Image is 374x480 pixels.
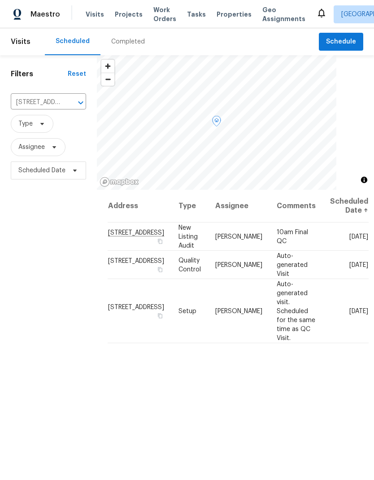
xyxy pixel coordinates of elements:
button: Zoom out [101,73,114,86]
canvas: Map [97,55,336,190]
span: Visits [86,10,104,19]
button: Copy Address [156,265,164,273]
span: [DATE] [349,308,368,314]
span: Scheduled Date [18,166,65,175]
span: Setup [178,308,196,314]
h1: Filters [11,70,68,79]
span: Assignee [18,143,45,152]
span: Tasks [187,11,206,17]
button: Open [74,96,87,109]
span: Visits [11,32,30,52]
button: Copy Address [156,311,164,319]
span: Maestro [30,10,60,19]
span: New Listing Audit [178,224,198,249]
th: Scheduled Date ↑ [323,190,369,223]
a: Mapbox homepage [100,177,139,187]
span: Type [18,119,33,128]
span: 10am Final QC [277,229,308,244]
span: [PERSON_NAME] [215,308,262,314]
th: Address [108,190,171,223]
div: Scheduled [56,37,90,46]
span: Auto-generated visit. Scheduled for the same time as QC Visit. [277,281,315,341]
button: Schedule [319,33,363,51]
div: Map marker [212,116,221,130]
span: Auto-generated Visit [277,253,308,277]
span: [DATE] [349,233,368,240]
span: Geo Assignments [262,5,305,23]
input: Search for an address... [11,96,61,109]
span: Toggle attribution [361,175,367,185]
div: Reset [68,70,86,79]
th: Type [171,190,208,223]
span: [PERSON_NAME] [215,262,262,268]
span: [PERSON_NAME] [215,233,262,240]
button: Zoom in [101,60,114,73]
th: Assignee [208,190,270,223]
span: Work Orders [153,5,176,23]
th: Comments [270,190,323,223]
span: [STREET_ADDRESS] [108,304,164,310]
span: [DATE] [349,262,368,268]
span: Properties [217,10,252,19]
button: Copy Address [156,237,164,245]
button: Toggle attribution [359,175,370,185]
span: Quality Control [178,257,201,272]
span: Schedule [326,36,356,48]
span: Projects [115,10,143,19]
span: [STREET_ADDRESS] [108,257,164,264]
div: Completed [111,37,145,46]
